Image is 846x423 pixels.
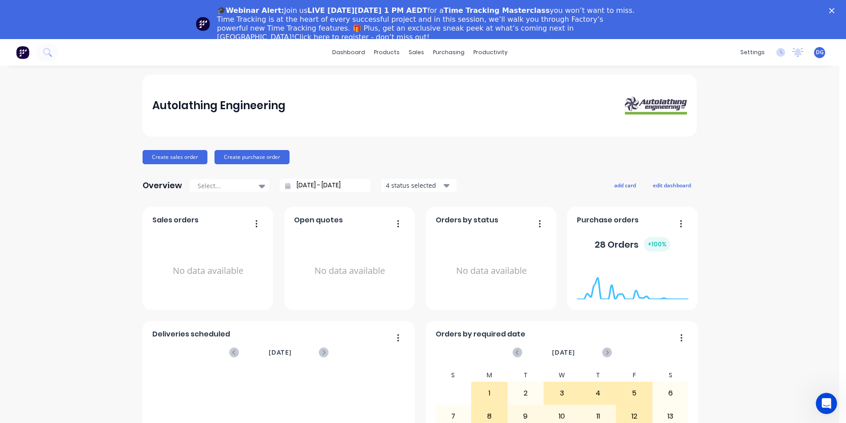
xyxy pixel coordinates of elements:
div: 1 [472,382,507,404]
div: No data available [294,229,405,313]
div: 4 status selected [386,181,442,190]
span: Orders by required date [436,329,525,340]
div: Close [829,8,838,13]
div: No data available [436,229,547,313]
span: DG [816,48,824,56]
div: M [471,369,508,382]
div: F [616,369,652,382]
div: T [508,369,544,382]
div: 28 Orders [595,237,670,252]
a: dashboard [328,46,369,59]
iframe: Intercom live chat [816,393,837,414]
span: [DATE] [269,348,292,357]
div: settings [736,46,769,59]
b: LIVE [DATE][DATE] 1 PM AEDT [307,6,427,15]
button: Create sales order [143,150,207,164]
div: 6 [653,382,688,404]
div: No data available [152,229,264,313]
div: productivity [469,46,512,59]
div: 5 [616,382,652,404]
div: sales [404,46,429,59]
span: Purchase orders [577,215,639,225]
div: products [369,46,404,59]
div: + 100 % [644,237,670,252]
div: Join us for a you won’t want to miss. Time Tracking is at the heart of every successful project a... [217,6,636,42]
div: purchasing [429,46,469,59]
div: S [652,369,689,382]
span: [DATE] [552,348,575,357]
a: Click here to register - don’t miss out! [294,33,429,41]
div: Overview [143,177,182,194]
button: 4 status selected [381,179,457,192]
div: W [544,369,580,382]
button: edit dashboard [647,179,697,191]
button: Create purchase order [214,150,290,164]
div: T [580,369,616,382]
div: 4 [580,382,616,404]
span: Open quotes [294,215,343,225]
span: Sales orders [152,215,199,225]
b: Time Tracking Masterclass [444,6,550,15]
img: Autolathing Engineering [625,97,687,115]
span: Deliveries scheduled [152,329,230,340]
img: Profile image for Team [196,17,210,31]
div: 3 [544,382,580,404]
div: S [435,369,472,382]
div: Autolathing Engineering [152,97,286,115]
span: Orders by status [436,215,498,225]
button: add card [608,179,642,191]
img: Factory [16,46,29,59]
b: 🎓Webinar Alert: [217,6,284,15]
div: 2 [508,382,544,404]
